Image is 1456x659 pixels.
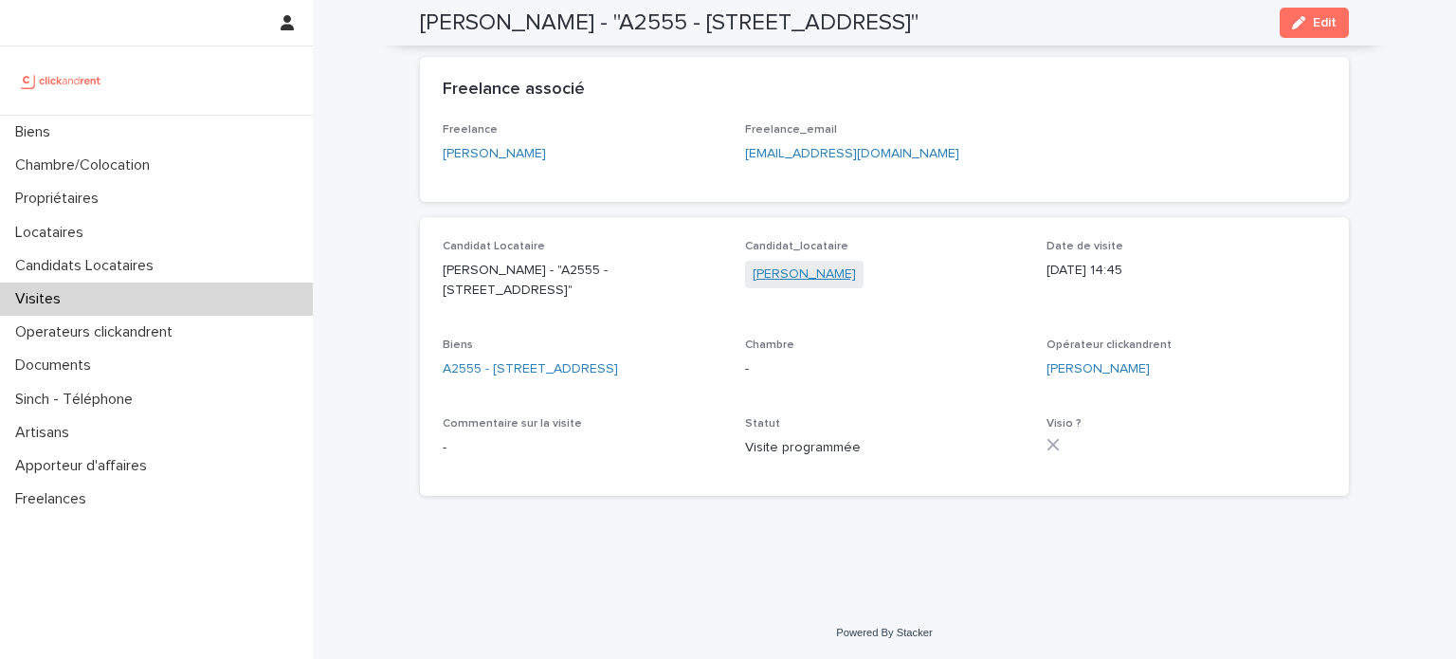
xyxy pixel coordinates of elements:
[8,391,148,409] p: Sinch - Téléphone
[443,339,473,351] span: Biens
[443,418,582,430] span: Commentaire sur la visite
[443,261,722,301] p: [PERSON_NAME] - "A2555 - [STREET_ADDRESS]"
[745,438,1025,458] p: Visite programmée
[1280,8,1349,38] button: Edit
[8,323,188,341] p: Operateurs clickandrent
[745,124,837,136] span: Freelance_email
[8,357,106,375] p: Documents
[8,257,169,275] p: Candidats Locataires
[1046,241,1123,252] span: Date de visite
[753,265,856,284] a: [PERSON_NAME]
[8,457,162,475] p: Apporteur d'affaires
[745,418,780,430] span: Statut
[443,124,498,136] span: Freelance
[8,156,165,174] p: Chambre/Colocation
[443,144,546,164] a: [PERSON_NAME]
[8,490,101,508] p: Freelances
[745,147,959,160] a: [EMAIL_ADDRESS][DOMAIN_NAME]
[8,424,84,442] p: Artisans
[443,241,545,252] span: Candidat Locataire
[836,627,932,638] a: Powered By Stacker
[1046,418,1082,430] span: Visio ?
[1046,339,1172,351] span: Opérateur clickandrent
[745,359,1025,379] p: -
[745,241,848,252] span: Candidat_locataire
[15,62,107,100] img: UCB0brd3T0yccxBKYDjQ
[8,290,76,308] p: Visites
[420,9,919,37] h2: [PERSON_NAME] - "A2555 - [STREET_ADDRESS]"
[443,80,585,101] h2: Freelance associé
[745,339,794,351] span: Chambre
[8,224,99,242] p: Locataires
[443,438,722,458] p: -
[443,359,618,379] a: A2555 - [STREET_ADDRESS]
[1046,261,1326,281] p: [DATE] 14:45
[1046,359,1150,379] a: [PERSON_NAME]
[1313,16,1337,29] span: Edit
[8,123,65,141] p: Biens
[8,190,114,208] p: Propriétaires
